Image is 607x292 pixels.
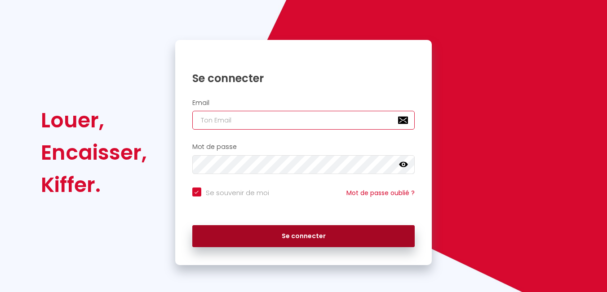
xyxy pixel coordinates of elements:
[192,99,415,107] h2: Email
[41,169,147,201] div: Kiffer.
[192,225,415,248] button: Se connecter
[192,111,415,130] input: Ton Email
[346,188,415,197] a: Mot de passe oublié ?
[192,143,415,151] h2: Mot de passe
[41,136,147,169] div: Encaisser,
[41,104,147,136] div: Louer,
[192,71,415,85] h1: Se connecter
